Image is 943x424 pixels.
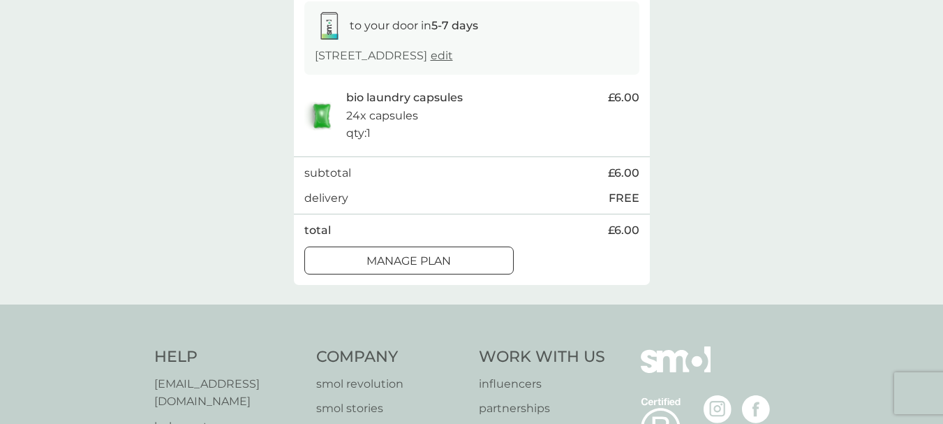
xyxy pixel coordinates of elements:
[704,395,732,423] img: visit the smol Instagram page
[304,221,331,240] p: total
[366,252,451,270] p: Manage plan
[641,346,711,394] img: smol
[315,47,453,65] p: [STREET_ADDRESS]
[608,221,639,240] span: £6.00
[316,375,465,393] a: smol revolution
[479,375,605,393] a: influencers
[304,247,514,275] button: Manage plan
[154,375,303,411] a: [EMAIL_ADDRESS][DOMAIN_NAME]
[608,164,639,182] span: £6.00
[609,189,639,207] p: FREE
[346,107,418,125] p: 24x capsules
[479,346,605,368] h4: Work With Us
[316,400,465,418] a: smol stories
[608,89,639,107] span: £6.00
[479,400,605,418] a: partnerships
[316,346,465,368] h4: Company
[346,89,463,107] p: bio laundry capsules
[154,346,303,368] h4: Help
[350,19,478,32] span: to your door in
[304,189,348,207] p: delivery
[304,164,351,182] p: subtotal
[742,395,770,423] img: visit the smol Facebook page
[431,19,478,32] strong: 5-7 days
[346,124,371,142] p: qty : 1
[431,49,453,62] a: edit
